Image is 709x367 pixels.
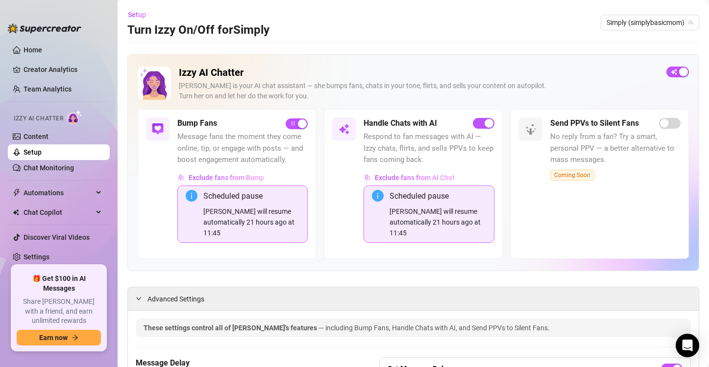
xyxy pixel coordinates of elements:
[138,67,171,100] img: Izzy AI Chatter
[24,46,42,54] a: Home
[186,190,197,202] span: info-circle
[525,123,537,135] img: svg%3e
[364,117,437,129] h5: Handle Chats with AI
[8,23,81,33] img: logo-BBDzfeDw.svg
[152,123,164,135] img: svg%3e
[178,174,185,181] img: svg%3e
[24,164,74,172] a: Chat Monitoring
[364,174,371,181] img: svg%3e
[177,131,308,166] span: Message fans the moment they come online, tip, or engage with posts — and boost engagement automa...
[24,185,93,201] span: Automations
[14,114,63,123] span: Izzy AI Chatter
[39,334,68,342] span: Earn now
[24,62,102,77] a: Creator Analytics
[372,190,384,202] span: info-circle
[688,20,694,25] span: team
[24,233,90,241] a: Discover Viral Videos
[72,334,78,341] span: arrow-right
[189,174,264,182] span: Exclude fans from Bump
[390,190,486,202] div: Scheduled pause
[203,190,299,202] div: Scheduled pause
[375,174,455,182] span: Exclude fans from AI Chat
[390,206,486,238] div: [PERSON_NAME] will resume automatically 21 hours ago at 11:45
[144,324,318,332] span: These settings control all of [PERSON_NAME]'s features
[607,15,693,30] span: Simply (simplybasicmom)
[24,148,42,156] a: Setup
[179,81,659,101] div: [PERSON_NAME] is your AI chat assistant — she bumps fans, chats in your tone, flirts, and sells y...
[13,209,19,216] img: Chat Copilot
[364,131,494,166] span: Respond to fan messages with AI — Izzy chats, flirts, and sells PPVs to keep fans coming back.
[24,133,49,140] a: Content
[203,206,299,238] div: [PERSON_NAME] will resume automatically 21 hours ago at 11:45
[550,117,639,129] h5: Send PPVs to Silent Fans
[364,170,455,185] button: Exclude fans from AI Chat
[179,67,659,79] h2: Izzy AI Chatter
[17,297,101,326] span: Share [PERSON_NAME] with a friend, and earn unlimited rewards
[67,110,82,124] img: AI Chatter
[128,11,146,19] span: Setup
[136,296,142,301] span: expanded
[550,131,681,166] span: No reply from a fan? Try a smart, personal PPV — a better alternative to mass messages.
[24,253,49,261] a: Settings
[136,293,147,304] div: expanded
[24,205,93,220] span: Chat Copilot
[127,23,269,38] h3: Turn Izzy On/Off for Simply
[676,334,699,357] div: Open Intercom Messenger
[318,324,550,332] span: — including Bump Fans, Handle Chats with AI, and Send PPVs to Silent Fans.
[24,85,72,93] a: Team Analytics
[147,294,204,304] span: Advanced Settings
[338,123,350,135] img: svg%3e
[13,189,21,197] span: thunderbolt
[177,170,265,185] button: Exclude fans from Bump
[550,170,594,181] span: Coming Soon
[17,330,101,345] button: Earn nowarrow-right
[177,117,217,129] h5: Bump Fans
[127,7,154,23] button: Setup
[17,274,101,293] span: 🎁 Get $100 in AI Messages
